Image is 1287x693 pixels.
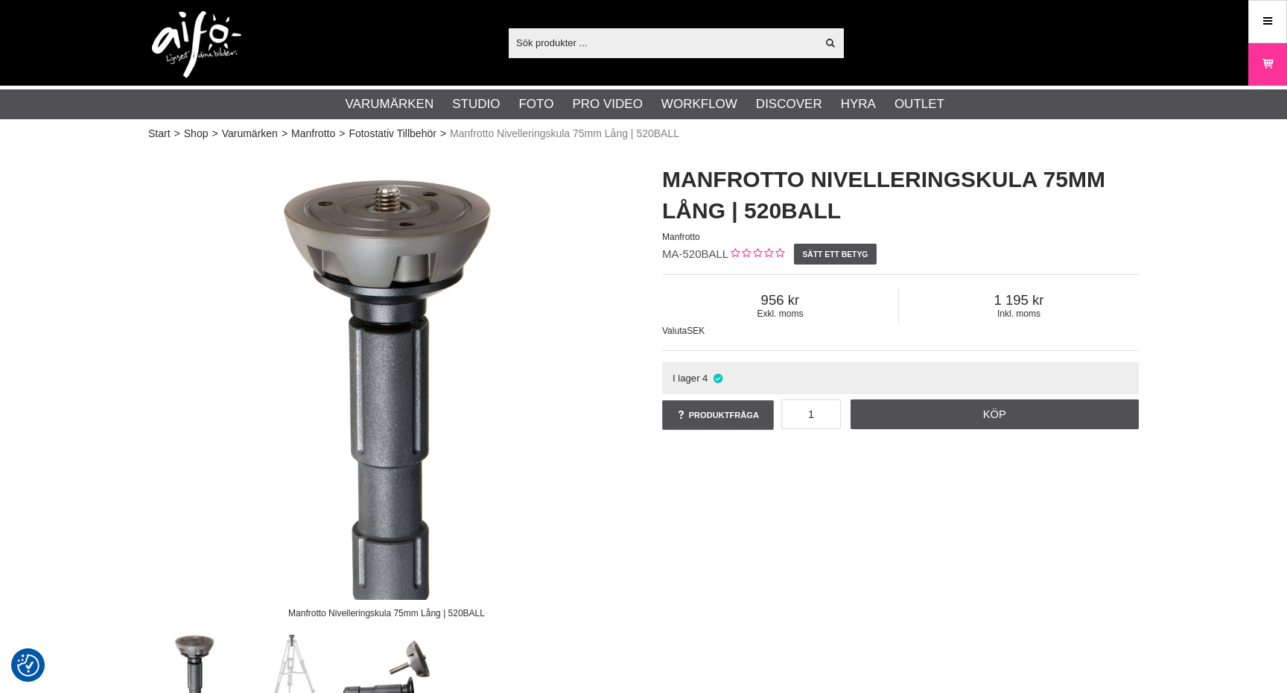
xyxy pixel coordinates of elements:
span: SEK [687,326,705,336]
a: Studio [452,95,500,114]
a: Pro Video [572,95,642,114]
a: Manfrotto [291,126,335,142]
h1: Manfrotto Nivelleringskula 75mm Lång | 520BALL [662,164,1139,227]
img: Manfrotto Nivelleringskula 75mm Lång | 520BALL [148,149,625,626]
i: I lager [711,373,724,384]
a: Workflow [661,95,737,114]
span: MA-520BALL [662,247,728,260]
a: Discover [756,95,822,114]
span: 4 [702,373,708,384]
div: Kundbetyg: 0 [728,247,784,262]
span: Valuta [662,326,687,336]
a: Shop [184,126,209,142]
span: 956 [662,292,898,308]
span: Inkl. moms [899,308,1139,319]
a: Produktfråga [662,400,774,430]
span: > [212,126,217,142]
div: Manfrotto Nivelleringskula 75mm Lång | 520BALL [276,600,497,626]
a: Köp [851,399,1140,429]
span: I lager [673,373,700,384]
a: Hyra [841,95,876,114]
a: Fotostativ Tillbehör [349,126,436,142]
a: Varumärken [222,126,278,142]
a: Foto [518,95,553,114]
span: > [174,126,180,142]
img: logo.png [152,11,241,78]
button: Samtyckesinställningar [17,652,39,679]
a: Sätt ett betyg [794,244,877,265]
a: Start [148,126,171,142]
span: Exkl. moms [662,308,898,319]
img: Revisit consent button [17,654,39,677]
span: Manfrotto Nivelleringskula 75mm Lång | 520BALL [450,126,679,142]
input: Sök produkter ... [509,31,816,54]
a: Varumärken [346,95,434,114]
span: 1 195 [899,292,1139,308]
span: > [282,126,287,142]
span: > [440,126,446,142]
span: > [339,126,345,142]
span: Manfrotto [662,232,700,242]
a: Outlet [894,95,944,114]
